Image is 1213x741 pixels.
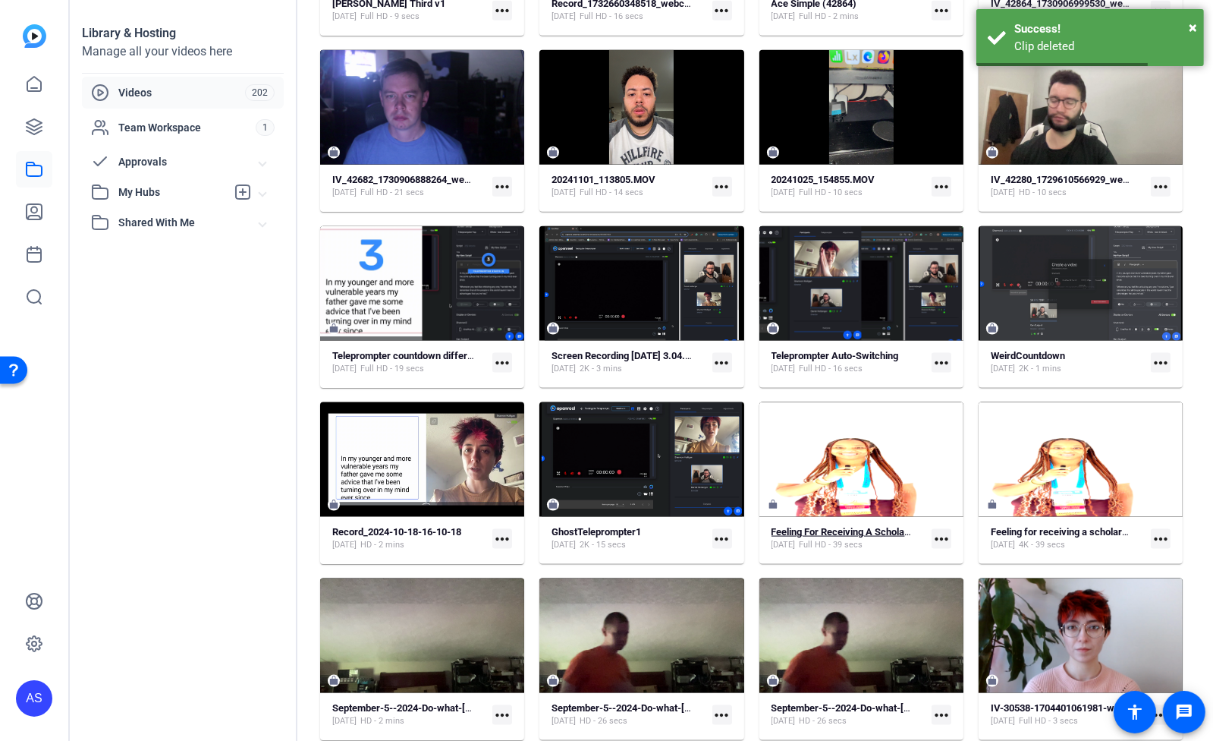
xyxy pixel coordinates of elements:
a: IV-30538-1704401061981-webcam[DATE]Full HD - 3 secs [991,702,1145,727]
span: [DATE] [332,11,357,23]
strong: Teleprompter Auto-Switching [771,350,899,361]
span: 2K - 15 secs [580,539,626,551]
mat-expansion-panel-header: Shared With Me [82,207,284,238]
span: Full HD - 19 secs [360,363,424,375]
mat-icon: more_horiz [932,529,951,549]
span: 202 [245,84,275,101]
div: Manage all your videos here [82,43,284,61]
div: Success! [1014,20,1193,38]
span: [DATE] [991,539,1015,551]
a: September-5--2024-Do-what-[PERSON_NAME]-MBP-2024-09-18-14-35-20-571-0[DATE]HD - 26 secs [552,702,705,727]
strong: 20241025_154855.MOV [771,174,875,185]
strong: IV_42682_1730906888264_webcam [332,174,489,185]
strong: IV_42280_1729610566929_webcam [991,174,1147,185]
span: 1 [256,119,275,136]
span: HD - 10 secs [1019,187,1067,199]
mat-icon: more_horiz [932,1,951,20]
mat-icon: more_horiz [492,705,512,725]
strong: September-5--2024-Do-what-[PERSON_NAME]-MBP-2024-09-18-14-35-20-571-0 [771,702,1127,714]
mat-expansion-panel-header: My Hubs [82,177,284,207]
mat-icon: more_horiz [492,529,512,549]
strong: Screen Recording [DATE] 3.04.31 PM [552,350,712,361]
a: WeirdCountdown[DATE]2K - 1 mins [991,350,1145,375]
span: [DATE] [991,187,1015,199]
mat-icon: more_horiz [932,177,951,197]
span: HD - 26 secs [580,715,627,727]
span: [DATE] [552,11,576,23]
strong: IV-30538-1704401061981-webcam [991,702,1144,714]
a: Teleprompter countdown differences[DATE]Full HD - 19 secs [332,350,486,375]
span: HD - 2 mins [360,715,404,727]
mat-expansion-panel-header: Approvals [82,147,284,177]
span: Full HD - 2 mins [800,11,859,23]
span: [DATE] [552,715,576,727]
img: blue-gradient.svg [23,24,46,48]
mat-icon: more_horiz [1151,177,1171,197]
span: [DATE] [771,539,796,551]
div: AS [16,680,52,717]
strong: Feeling For Receiving A Scholarship And Before Going On Stage [771,526,1048,538]
span: HD - 2 mins [360,539,404,551]
a: September-5--2024-Do-what-[PERSON_NAME]-MBP-2024-09-18-14-35-20-571-0[DATE]HD - 26 secs [771,702,925,727]
mat-icon: more_horiz [492,177,512,197]
strong: Teleprompter countdown differences [332,350,494,361]
strong: WeirdCountdown [991,350,1065,361]
span: [DATE] [991,363,1015,375]
span: Approvals [118,154,259,170]
span: [DATE] [771,715,796,727]
span: [DATE] [991,715,1015,727]
mat-icon: more_horiz [1151,1,1171,20]
a: GhostTeleprompter1[DATE]2K - 15 secs [552,526,705,551]
mat-icon: message [1175,703,1193,721]
a: Teleprompter Auto-Switching[DATE]Full HD - 16 secs [771,350,925,375]
span: Full HD - 10 secs [800,187,863,199]
span: Videos [118,85,245,100]
strong: September-5--2024-Do-what-[PERSON_NAME]-MBP-2024-09-18-14-35-20-571-0 [552,702,907,714]
mat-icon: more_horiz [712,177,732,197]
a: 20241025_154855.MOV[DATE]Full HD - 10 secs [771,174,925,199]
strong: 20241101_113805.MOV [552,174,655,185]
span: Full HD - 9 secs [360,11,420,23]
mat-icon: more_horiz [1151,353,1171,373]
span: Full HD - 3 secs [1019,715,1078,727]
strong: September-5--2024-Do-what-[PERSON_NAME]-MBP-2024-09-18-14-44-04-804-0 [332,702,687,714]
span: [DATE] [771,363,796,375]
span: [DATE] [552,539,576,551]
span: Full HD - 16 secs [800,363,863,375]
strong: GhostTeleprompter1 [552,526,641,538]
span: Full HD - 16 secs [580,11,643,23]
mat-icon: more_horiz [712,705,732,725]
a: Feeling for receiving a scholarship and before going on stage[DATE]4K - 39 secs [991,526,1145,551]
span: [DATE] [332,715,357,727]
mat-icon: more_horiz [932,705,951,725]
span: [DATE] [332,187,357,199]
span: 2K - 3 mins [580,363,622,375]
span: HD - 26 secs [800,715,847,727]
span: [DATE] [771,11,796,23]
span: [DATE] [771,187,796,199]
div: Clip deleted [1014,38,1193,55]
span: × [1189,18,1197,36]
button: Close [1189,16,1197,39]
mat-icon: more_horiz [932,353,951,373]
span: My Hubs [118,184,226,200]
a: IV_42682_1730906888264_webcam[DATE]Full HD - 21 secs [332,174,486,199]
mat-icon: more_horiz [712,353,732,373]
span: [DATE] [332,363,357,375]
span: Team Workspace [118,120,256,135]
span: Full HD - 14 secs [580,187,643,199]
span: Full HD - 21 secs [360,187,424,199]
mat-icon: more_horiz [492,353,512,373]
span: [DATE] [332,539,357,551]
span: 2K - 1 mins [1019,363,1061,375]
a: Feeling For Receiving A Scholarship And Before Going On Stage[DATE]Full HD - 39 secs [771,526,925,551]
mat-icon: more_horiz [712,1,732,20]
mat-icon: more_horiz [492,1,512,20]
mat-icon: more_horiz [712,529,732,549]
a: September-5--2024-Do-what-[PERSON_NAME]-MBP-2024-09-18-14-44-04-804-0[DATE]HD - 2 mins [332,702,486,727]
a: 20241101_113805.MOV[DATE]Full HD - 14 secs [552,174,705,199]
a: Record_2024-10-18-16-10-18[DATE]HD - 2 mins [332,526,486,551]
span: 4K - 39 secs [1019,539,1065,551]
mat-icon: more_horiz [1151,705,1171,725]
a: Screen Recording [DATE] 3.04.31 PM[DATE]2K - 3 mins [552,350,705,375]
